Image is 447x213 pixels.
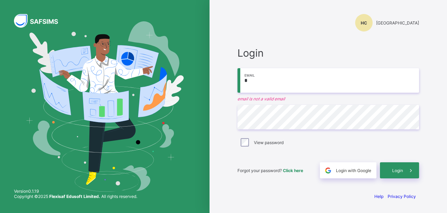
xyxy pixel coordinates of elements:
[237,47,419,59] span: Login
[376,20,419,26] span: [GEOGRAPHIC_DATA]
[14,194,137,199] span: Copyright © 2025 All rights reserved.
[237,168,303,173] span: Forgot your password?
[49,194,100,199] strong: Flexisaf Edusoft Limited.
[237,96,419,101] em: email is not a valid email
[392,168,403,173] span: Login
[374,194,383,199] a: Help
[283,168,303,173] a: Click here
[14,14,66,28] img: SAFSIMS Logo
[254,140,284,145] label: View password
[388,194,416,199] a: Privacy Policy
[336,168,371,173] span: Login with Google
[361,20,367,26] span: HC
[324,166,332,175] img: google.396cfc9801f0270233282035f929180a.svg
[26,21,184,192] img: Hero Image
[14,189,137,194] span: Version 0.1.19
